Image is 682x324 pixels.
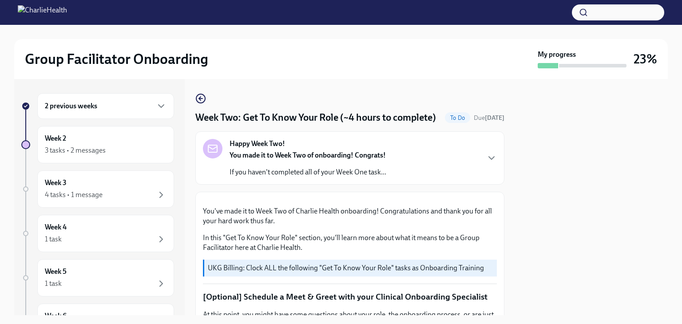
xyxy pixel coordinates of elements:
a: Week 41 task [21,215,174,252]
p: If you haven't completed all of your Week One task... [230,167,386,177]
h6: Week 6 [45,311,67,321]
strong: You made it to Week Two of onboarding! Congrats! [230,151,386,159]
a: Week 23 tasks • 2 messages [21,126,174,163]
h6: Week 3 [45,178,67,188]
h6: Week 2 [45,134,66,143]
h6: Week 5 [45,267,67,277]
p: In this "Get To Know Your Role" section, you'll learn more about what it means to be a Group Faci... [203,233,497,253]
span: Due [474,114,504,122]
span: To Do [445,115,470,121]
div: 2 previous weeks [37,93,174,119]
h4: Week Two: Get To Know Your Role (~4 hours to complete) [195,111,436,124]
p: You've made it to Week Two of Charlie Health onboarding! Congratulations and thank you for all yo... [203,206,497,226]
h3: 23% [634,51,657,67]
h6: 2 previous weeks [45,101,97,111]
div: 1 task [45,279,62,288]
p: [Optional] Schedule a Meet & Greet with your Clinical Onboarding Specialist [203,291,497,303]
strong: My progress [538,50,576,59]
div: 1 task [45,234,62,244]
a: Week 51 task [21,259,174,296]
strong: [DATE] [485,114,504,122]
div: 4 tasks • 1 message [45,190,103,200]
span: September 1st, 2025 09:00 [474,114,504,122]
a: Week 34 tasks • 1 message [21,170,174,208]
strong: Happy Week Two! [230,139,285,149]
div: 3 tasks • 2 messages [45,146,106,155]
img: CharlieHealth [18,5,67,20]
h6: Week 4 [45,222,67,232]
h2: Group Facilitator Onboarding [25,50,208,68]
p: UKG Billing: Clock ALL the following "Get To Know Your Role" tasks as Onboarding Training [208,263,493,273]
